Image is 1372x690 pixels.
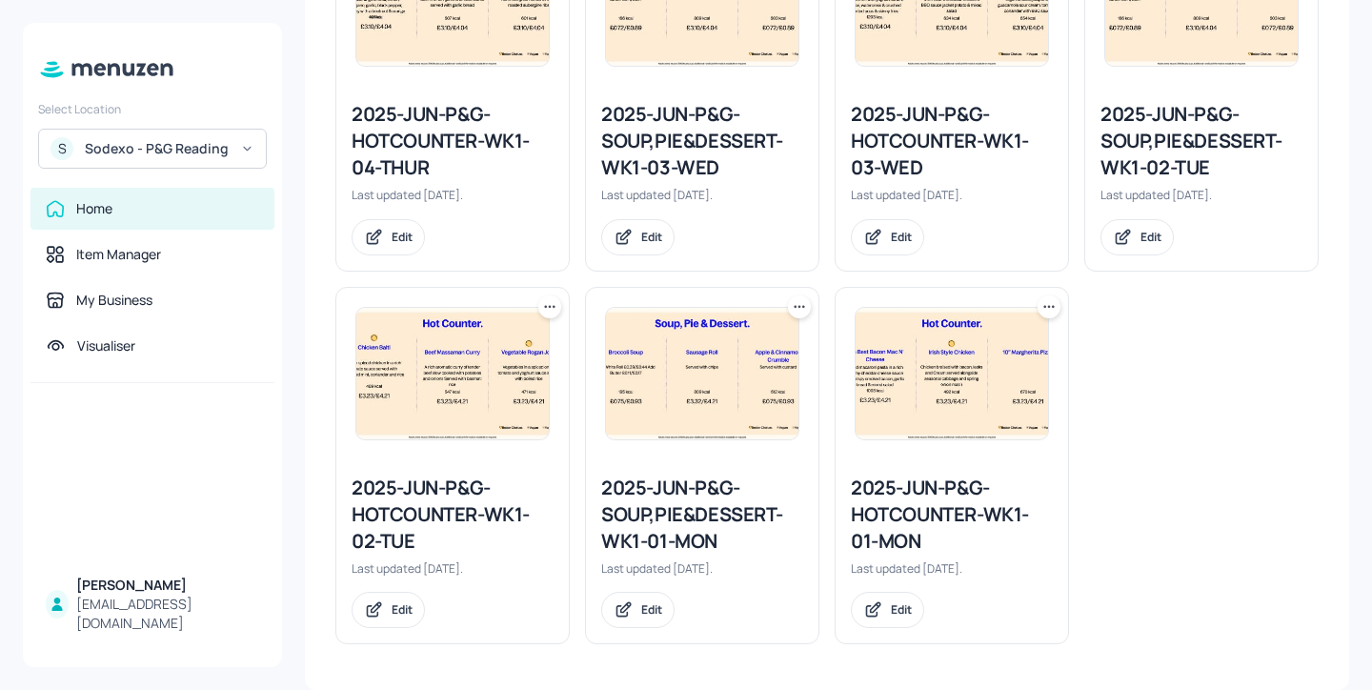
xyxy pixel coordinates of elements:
div: Last updated [DATE]. [1100,187,1302,203]
img: 2025-09-22-1758550825964e9bf80kzbn5.jpeg [856,308,1048,439]
div: Last updated [DATE]. [601,560,803,577]
div: Edit [641,229,662,245]
div: Edit [891,229,912,245]
div: My Business [76,291,152,310]
div: S [50,137,73,160]
div: Edit [1140,229,1161,245]
div: Last updated [DATE]. [851,560,1053,577]
div: [PERSON_NAME] [76,576,259,595]
img: 2025-06-30-1751279139571uwu58oe5k4q.jpeg [606,308,798,439]
div: Visualiser [77,336,135,355]
div: Edit [392,601,413,618]
div: 2025-JUN-P&G-HOTCOUNTER-WK1-02-TUE [352,475,554,555]
div: [EMAIL_ADDRESS][DOMAIN_NAME] [76,595,259,633]
div: Last updated [DATE]. [352,187,554,203]
div: Item Manager [76,245,161,264]
div: 2025-JUN-P&G-SOUP,PIE&DESSERT-WK1-03-WED [601,101,803,181]
div: Edit [392,229,413,245]
div: 2025-JUN-P&G-HOTCOUNTER-WK1-03-WED [851,101,1053,181]
div: Last updated [DATE]. [851,187,1053,203]
div: 2025-JUN-P&G-SOUP,PIE&DESSERT-WK1-01-MON [601,475,803,555]
div: 2025-JUN-P&G-HOTCOUNTER-WK1-04-THUR [352,101,554,181]
div: Edit [891,601,912,618]
div: 2025-JUN-P&G-SOUP,PIE&DESSERT-WK1-02-TUE [1100,101,1302,181]
div: Last updated [DATE]. [601,187,803,203]
div: Home [76,199,112,218]
div: Last updated [DATE]. [352,560,554,577]
div: Edit [641,601,662,618]
img: 2025-09-22-1758551571015cyi5uc4wn88.jpeg [356,308,549,439]
div: 2025-JUN-P&G-HOTCOUNTER-WK1-01-MON [851,475,1053,555]
div: Sodexo - P&G Reading [85,139,229,158]
div: Select Location [38,101,267,117]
